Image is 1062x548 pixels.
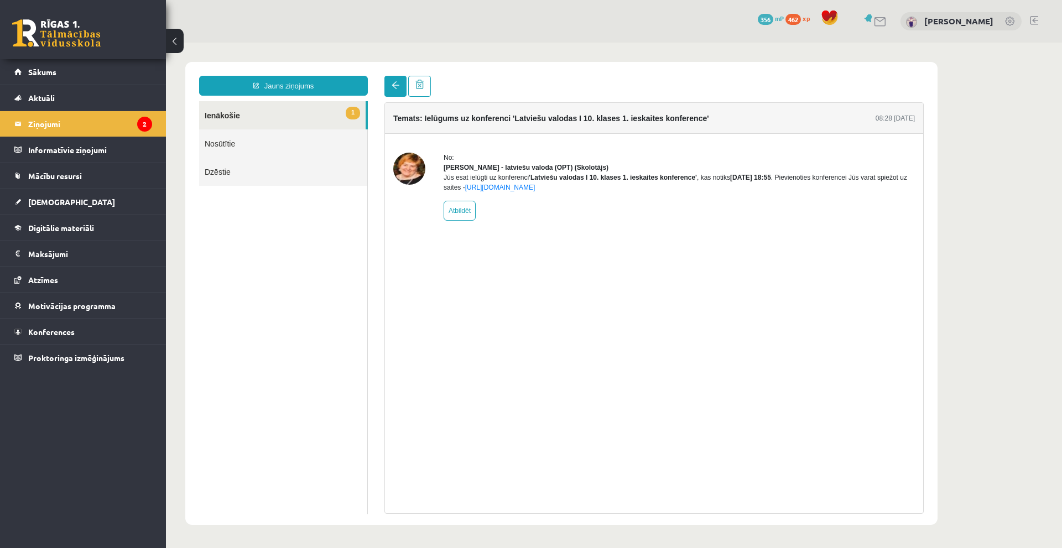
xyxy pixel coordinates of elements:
img: Aļona Girse [906,17,917,28]
legend: Maksājumi [28,241,152,267]
span: 462 [785,14,801,25]
a: Digitālie materiāli [14,215,152,241]
span: Motivācijas programma [28,301,116,311]
a: Informatīvie ziņojumi [14,137,152,163]
a: Aktuāli [14,85,152,111]
span: [DEMOGRAPHIC_DATA] [28,197,115,207]
div: 08:28 [DATE] [710,71,749,81]
a: Konferences [14,319,152,345]
span: 356 [758,14,773,25]
a: Jauns ziņojums [33,33,202,53]
span: Proktoringa izmēģinājums [28,353,124,363]
a: 462 xp [785,14,815,23]
a: Sākums [14,59,152,85]
b: 'Latviešu valodas I 10. klases 1. ieskaites konference' [363,131,531,139]
a: Rīgas 1. Tālmācības vidusskola [12,19,101,47]
span: xp [803,14,810,23]
span: 1 [180,64,194,77]
a: Atbildēt [278,158,310,178]
img: Laila Jirgensone - latviešu valoda (OPT) [227,110,259,142]
span: Aktuāli [28,93,55,103]
span: Mācību resursi [28,171,82,181]
a: [PERSON_NAME] [924,15,993,27]
legend: Informatīvie ziņojumi [28,137,152,163]
i: 2 [137,117,152,132]
a: Dzēstie [33,115,201,143]
span: Digitālie materiāli [28,223,94,233]
div: No: [278,110,749,120]
div: Jūs esat ielūgti uz konferenci , kas notiks . Pievienoties konferencei Jūs varat spiežot uz saites - [278,130,749,150]
a: 356 mP [758,14,784,23]
a: Proktoringa izmēģinājums [14,345,152,370]
a: [DEMOGRAPHIC_DATA] [14,189,152,215]
a: Motivācijas programma [14,293,152,319]
a: Atzīmes [14,267,152,293]
a: Ziņojumi2 [14,111,152,137]
span: Konferences [28,327,75,337]
h4: Temats: Ielūgums uz konferenci 'Latviešu valodas I 10. klases 1. ieskaites konference' [227,71,543,80]
span: Sākums [28,67,56,77]
strong: [PERSON_NAME] - latviešu valoda (OPT) (Skolotājs) [278,121,442,129]
a: Maksājumi [14,241,152,267]
a: 1Ienākošie [33,59,200,87]
a: [URL][DOMAIN_NAME] [299,141,369,149]
legend: Ziņojumi [28,111,152,137]
span: Atzīmes [28,275,58,285]
span: mP [775,14,784,23]
a: Mācību resursi [14,163,152,189]
b: [DATE] 18:55 [564,131,605,139]
a: Nosūtītie [33,87,201,115]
